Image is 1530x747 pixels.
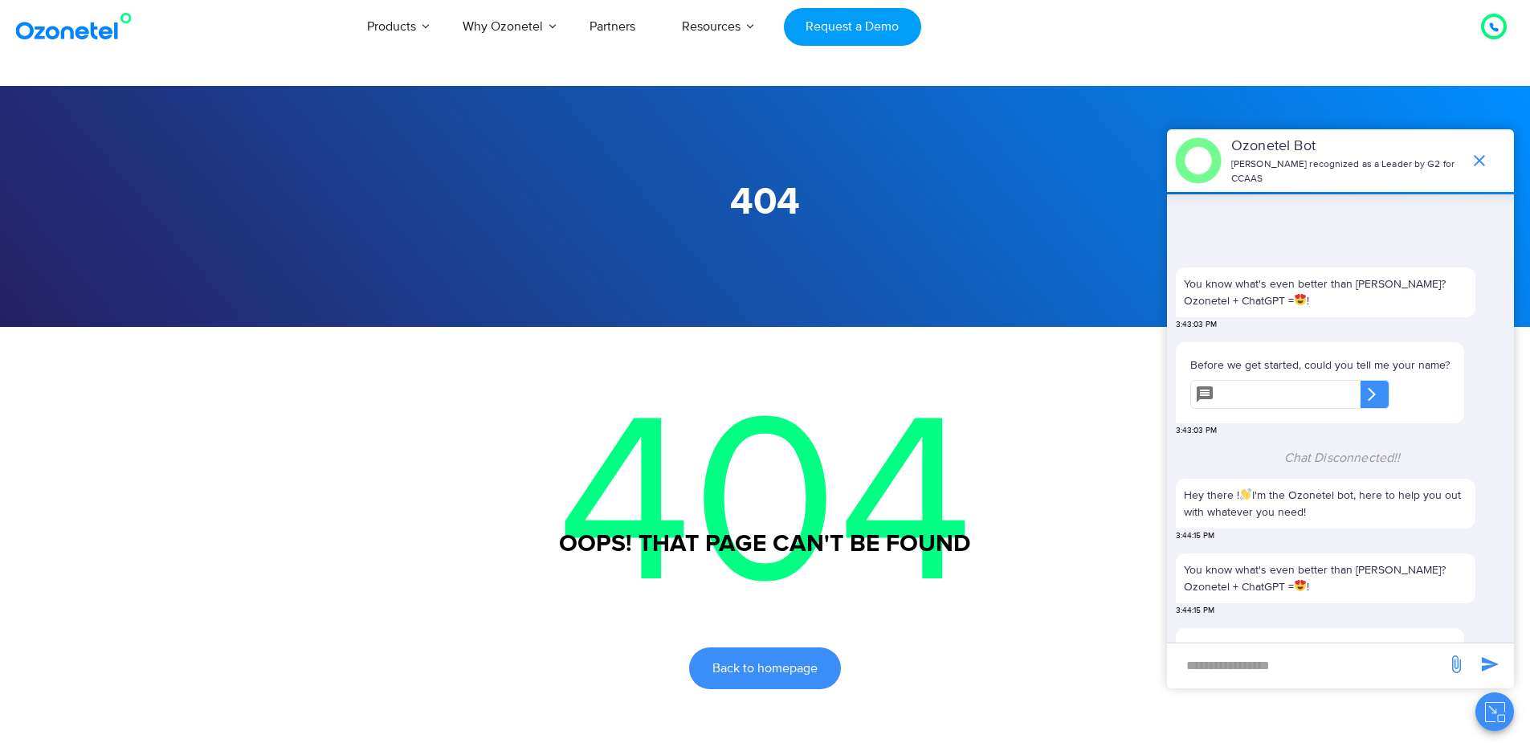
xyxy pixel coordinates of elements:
[1440,648,1472,680] span: send message
[1176,319,1217,331] span: 3:43:03 PM
[1175,651,1438,680] div: new-msg-input
[1474,648,1506,680] span: send message
[263,529,1267,560] h3: Oops! That page can't be found
[1190,357,1450,373] p: Before we get started, could you tell me your name?
[1240,488,1251,500] img: 👋
[1184,487,1467,520] p: Hey there ! I'm the Ozonetel bot, here to help you out with whatever you need!
[1231,136,1462,157] p: Ozonetel Bot
[1176,425,1217,437] span: 3:43:03 PM
[784,8,921,46] a: Request a Demo
[1295,580,1306,591] img: 😍
[712,662,818,675] span: Back to homepage
[263,327,1267,688] p: 404
[1184,276,1467,309] p: You know what's even better than [PERSON_NAME]? Ozonetel + ChatGPT = !
[1463,145,1495,177] span: end chat or minimize
[1475,692,1514,731] button: Close chat
[1184,561,1467,595] p: You know what's even better than [PERSON_NAME]? Ozonetel + ChatGPT = !
[1175,137,1222,184] img: header
[1176,605,1214,617] span: 3:44:15 PM
[1284,450,1401,466] span: Chat Disconnected!!
[1231,157,1462,186] p: [PERSON_NAME] recognized as a Leader by G2 for CCAAS
[1295,294,1306,305] img: 😍
[263,181,1267,225] h1: 404
[1176,530,1214,542] span: 3:44:15 PM
[689,647,841,689] a: Back to homepage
